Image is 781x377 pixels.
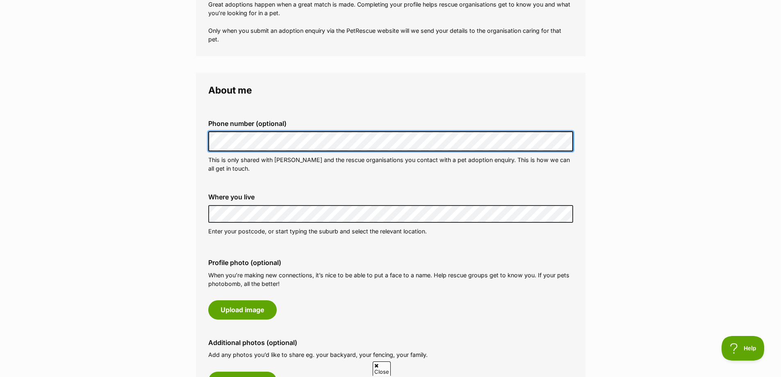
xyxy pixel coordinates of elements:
[208,193,573,201] label: Where you live
[208,120,573,127] label: Phone number (optional)
[208,259,573,266] label: Profile photo (optional)
[208,155,573,173] p: This is only shared with [PERSON_NAME] and the rescue organisations you contact with a pet adopti...
[208,227,573,235] p: Enter your postcode, or start typing the suburb and select the relevant location.
[208,300,277,319] button: Upload image
[208,339,573,346] label: Additional photos (optional)
[208,85,573,96] legend: About me
[208,350,573,359] p: Add any photos you’d like to share eg. your backyard, your fencing, your family.
[208,271,573,288] p: When you’re making new connections, it’s nice to be able to put a face to a name. Help rescue gro...
[722,336,765,361] iframe: Help Scout Beacon - Open
[373,361,391,376] span: Close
